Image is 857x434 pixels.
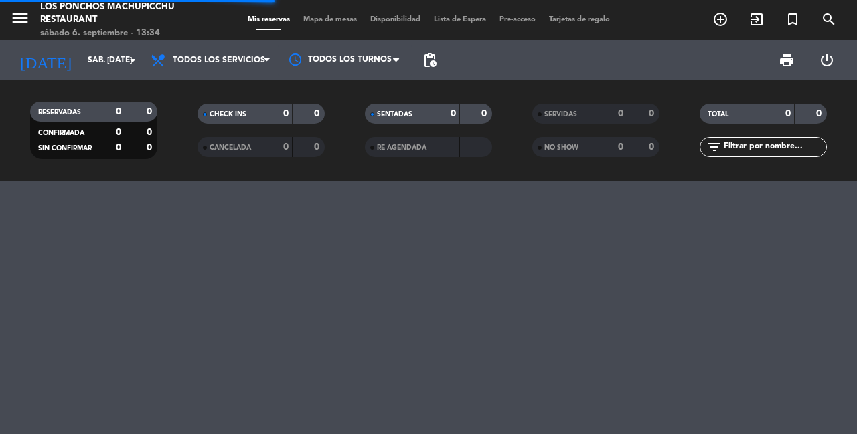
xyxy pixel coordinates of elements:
[377,144,426,151] span: RE AGENDADA
[807,40,847,80] div: LOG OUT
[10,8,30,33] button: menu
[10,45,81,75] i: [DATE]
[749,11,765,27] i: exit_to_app
[544,111,577,118] span: SERVIDAS
[618,142,623,152] strong: 0
[297,16,364,23] span: Mapa de mesas
[364,16,427,23] span: Disponibilidad
[649,142,657,152] strong: 0
[649,109,657,118] strong: 0
[481,109,489,118] strong: 0
[544,144,578,151] span: NO SHOW
[116,143,121,152] strong: 0
[493,16,542,23] span: Pre-acceso
[147,143,155,152] strong: 0
[210,111,246,118] span: CHECK INS
[210,144,251,151] span: CANCELADA
[147,128,155,137] strong: 0
[38,130,84,136] span: CONFIRMADA
[542,16,617,23] span: Tarjetas de regalo
[116,128,121,137] strong: 0
[821,11,837,27] i: search
[706,139,722,155] i: filter_list
[785,11,801,27] i: turned_in_not
[147,107,155,116] strong: 0
[173,56,265,65] span: Todos los servicios
[819,52,835,68] i: power_settings_new
[40,1,204,27] div: Los Ponchos Machupicchu Restaurant
[785,109,791,118] strong: 0
[38,109,81,116] span: RESERVADAS
[38,145,92,152] span: SIN CONFIRMAR
[708,111,728,118] span: TOTAL
[40,27,204,40] div: sábado 6. septiembre - 13:34
[116,107,121,116] strong: 0
[816,109,824,118] strong: 0
[283,142,289,152] strong: 0
[712,11,728,27] i: add_circle_outline
[377,111,412,118] span: SENTADAS
[314,109,322,118] strong: 0
[451,109,456,118] strong: 0
[427,16,493,23] span: Lista de Espera
[10,8,30,28] i: menu
[722,140,826,154] input: Filtrar por nombre...
[314,142,322,152] strong: 0
[283,109,289,118] strong: 0
[618,109,623,118] strong: 0
[241,16,297,23] span: Mis reservas
[422,52,438,68] span: pending_actions
[125,52,141,68] i: arrow_drop_down
[779,52,795,68] span: print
